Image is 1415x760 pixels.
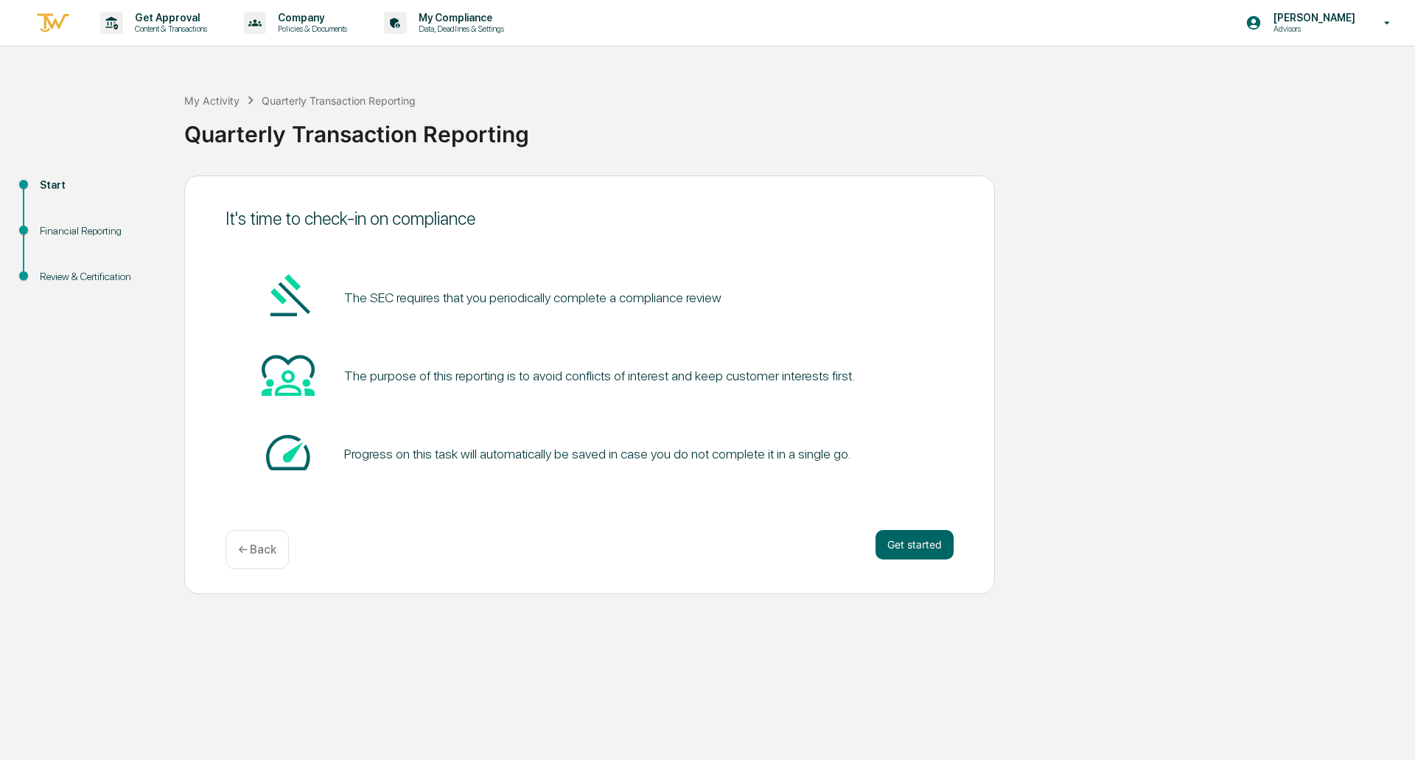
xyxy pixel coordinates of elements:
[123,24,214,34] p: Content & Transactions
[1262,24,1363,34] p: Advisors
[344,287,722,307] pre: The SEC requires that you periodically complete a compliance review
[266,24,354,34] p: Policies & Documents
[344,368,855,383] div: The purpose of this reporting is to avoid conflicts of interest and keep customer interests first.
[184,94,240,107] div: My Activity
[40,269,161,285] div: Review & Certification
[407,12,511,24] p: My Compliance
[1262,12,1363,24] p: [PERSON_NAME]
[184,109,1408,147] div: Quarterly Transaction Reporting
[876,530,954,559] button: Get started
[262,270,315,323] img: Gavel
[35,11,71,35] img: logo
[123,12,214,24] p: Get Approval
[344,446,850,461] div: Progress on this task will automatically be saved in case you do not complete it in a single go.
[407,24,511,34] p: Data, Deadlines & Settings
[262,348,315,401] img: Heart
[262,426,315,479] img: Speed-dial
[226,208,954,229] div: It's time to check-in on compliance
[40,223,161,239] div: Financial Reporting
[40,178,161,193] div: Start
[238,543,276,557] p: ← Back
[262,94,416,107] div: Quarterly Transaction Reporting
[266,12,354,24] p: Company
